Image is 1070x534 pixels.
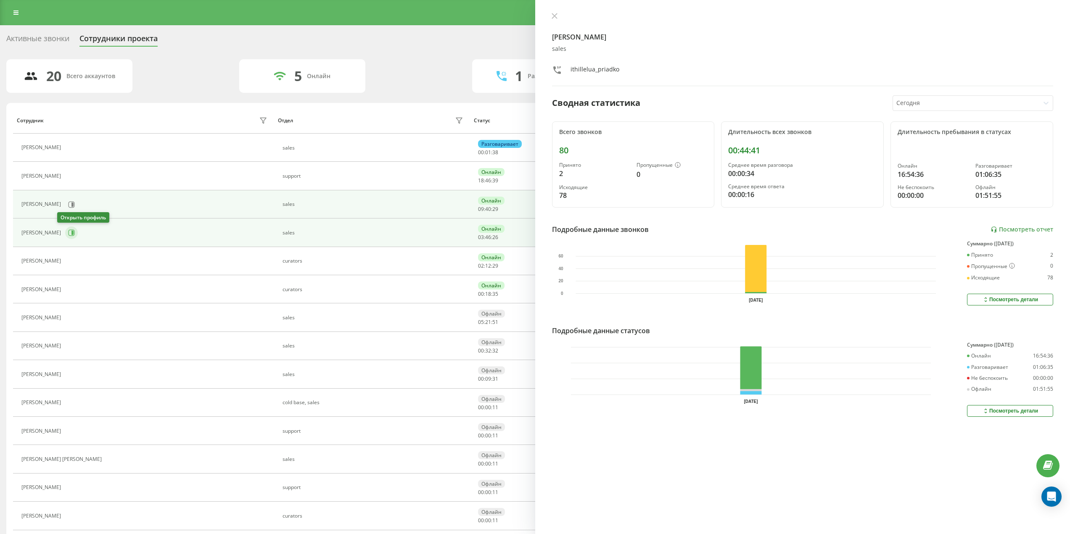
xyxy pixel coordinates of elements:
[728,145,877,155] div: 00:44:41
[485,149,491,156] span: 01
[898,163,968,169] div: Онлайн
[283,258,465,264] div: curators
[478,177,484,184] span: 18
[558,266,563,271] text: 40
[492,262,498,269] span: 29
[559,190,630,200] div: 78
[559,129,708,136] div: Всего звонков
[1041,487,1062,507] div: Open Intercom Messenger
[1050,252,1053,258] div: 2
[478,263,498,269] div: : :
[478,375,484,382] span: 00
[278,118,293,124] div: Отдел
[21,484,63,490] div: [PERSON_NAME]
[21,201,63,207] div: [PERSON_NAME]
[66,73,115,80] div: Всего аккаунтов
[485,318,491,326] span: 21
[967,294,1053,305] button: Посмотреть детали
[967,353,991,359] div: Онлайн
[485,290,491,297] span: 18
[478,197,505,205] div: Онлайн
[478,290,484,297] span: 00
[283,145,465,151] div: sales
[898,169,968,179] div: 16:54:36
[46,68,61,84] div: 20
[478,489,498,495] div: : :
[283,400,465,405] div: cold base, sales
[982,408,1038,414] div: Посмотреть детали
[307,73,330,80] div: Онлайн
[21,145,63,150] div: [PERSON_NAME]
[552,224,649,234] div: Подробные данные звонков
[478,480,505,488] div: Офлайн
[552,45,1054,53] div: sales
[492,177,498,184] span: 39
[485,347,491,354] span: 32
[478,461,498,467] div: : :
[975,190,1046,200] div: 01:51:55
[478,234,498,240] div: : :
[728,162,877,168] div: Среднее время разговора
[559,184,630,190] div: Исходящие
[1047,275,1053,281] div: 78
[478,338,505,346] div: Офлайн
[478,451,505,459] div: Офлайн
[478,253,505,261] div: Онлайн
[478,517,484,524] span: 00
[283,173,465,179] div: support
[571,65,619,77] div: ithillelua_priadko
[283,315,465,321] div: sales
[478,348,498,354] div: : :
[283,287,465,292] div: curators
[478,150,498,155] div: : :
[975,169,1046,179] div: 01:06:35
[478,489,484,496] span: 00
[728,168,877,179] div: 00:00:34
[478,225,505,233] div: Онлайн
[528,73,573,80] div: Разговаривают
[975,184,1046,190] div: Офлайн
[478,319,498,325] div: : :
[283,343,465,349] div: sales
[492,489,498,496] span: 11
[967,364,1008,370] div: Разговаривает
[1033,353,1053,359] div: 16:54:36
[744,399,758,404] text: [DATE]
[898,190,968,200] div: 00:00:00
[283,484,465,490] div: support
[559,168,630,179] div: 2
[492,290,498,297] span: 35
[728,184,877,189] div: Среднее время ответа
[485,375,491,382] span: 09
[478,149,484,156] span: 00
[478,318,484,326] span: 05
[728,189,877,200] div: 00:00:16
[492,149,498,156] span: 38
[21,258,63,264] div: [PERSON_NAME]
[967,275,1000,281] div: Исходящие
[492,234,498,241] span: 26
[967,386,991,392] div: Офлайн
[1033,386,1053,392] div: 01:51:55
[515,68,523,84] div: 1
[57,212,109,223] div: Открыть профиль
[478,205,484,213] span: 09
[492,517,498,524] span: 11
[967,405,1053,417] button: Посмотреть детали
[558,254,563,258] text: 60
[478,395,505,403] div: Офлайн
[478,281,505,289] div: Онлайн
[21,343,63,349] div: [PERSON_NAME]
[559,162,630,168] div: Принято
[478,432,484,439] span: 00
[967,263,1015,270] div: Пропущенные
[283,230,465,236] div: sales
[21,513,63,519] div: [PERSON_NAME]
[492,460,498,467] span: 11
[478,168,505,176] div: Онлайн
[485,432,491,439] span: 00
[1050,263,1053,270] div: 0
[21,230,63,236] div: [PERSON_NAME]
[637,162,707,169] div: Пропущенные
[21,173,63,179] div: [PERSON_NAME]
